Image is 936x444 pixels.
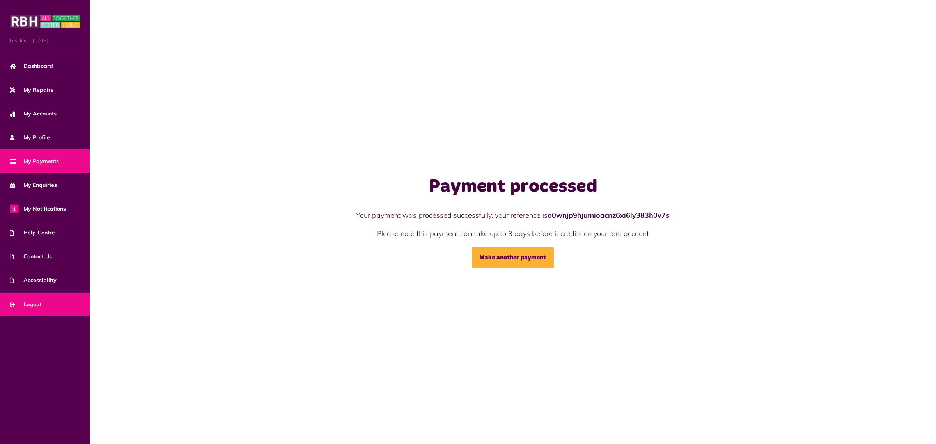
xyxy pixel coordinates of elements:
[10,252,52,261] span: Contact Us
[10,133,50,142] span: My Profile
[10,181,57,189] span: My Enquiries
[10,62,53,70] span: Dashboard
[10,37,80,44] span: Last login: [DATE]
[548,211,669,220] strong: o0wnjp9hjumioacnz6xi6ly383h0v7s
[10,276,57,284] span: Accessibility
[10,86,53,94] span: My Repairs
[472,247,554,268] a: Make another payment
[294,228,732,239] p: Please note this payment can take up to 3 days before it credits on your rent account
[10,204,18,213] span: 1
[10,205,66,213] span: My Notifications
[10,157,59,165] span: My Payments
[10,229,55,237] span: Help Centre
[294,176,732,198] h1: Payment processed
[10,110,57,118] span: My Accounts
[10,14,80,29] img: MyRBH
[10,300,41,309] span: Logout
[294,210,732,220] p: Your payment was processed successfully, your reference is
